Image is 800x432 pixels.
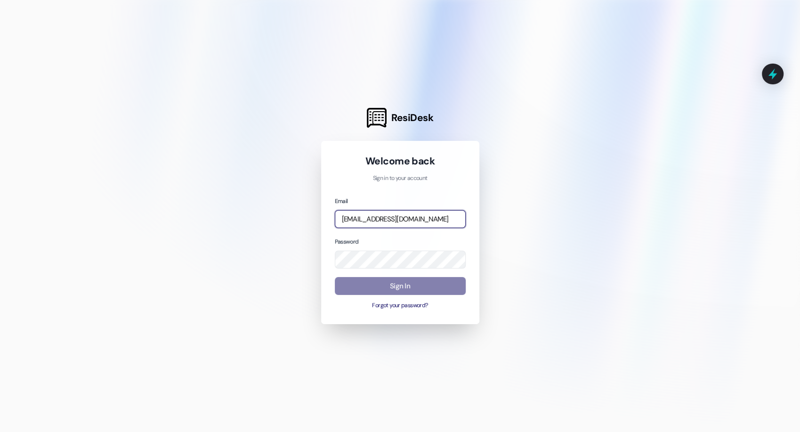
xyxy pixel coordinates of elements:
button: Forgot your password? [335,302,466,310]
p: Sign in to your account [335,174,466,183]
img: ResiDesk Logo [367,108,387,128]
label: Password [335,238,359,245]
span: ResiDesk [391,111,433,124]
input: name@example.com [335,210,466,228]
h1: Welcome back [335,155,466,168]
label: Email [335,197,348,205]
button: Sign In [335,277,466,295]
